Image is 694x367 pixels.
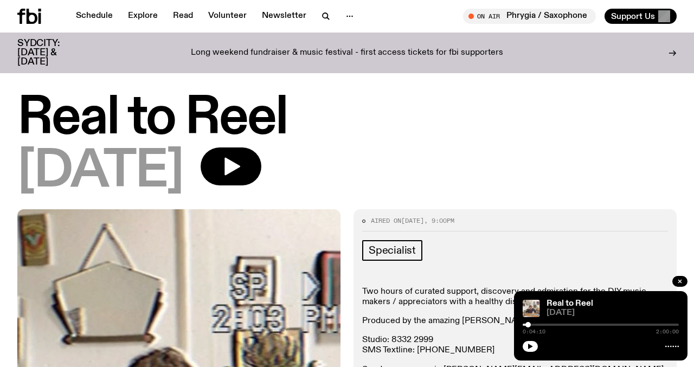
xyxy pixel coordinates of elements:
a: Newsletter [255,9,313,24]
span: [DATE] [17,147,183,196]
a: Read [166,9,200,24]
a: Volunteer [202,9,253,24]
p: Long weekend fundraiser & music festival - first access tickets for fbi supporters [191,48,503,58]
span: 2:00:00 [656,329,679,334]
a: Schedule [69,9,119,24]
span: Support Us [611,11,655,21]
span: [DATE] [401,216,424,225]
a: Specialist [362,240,422,261]
button: On AirPhrygia / Saxophone [463,9,596,24]
a: Explore [121,9,164,24]
a: Real to Reel [547,299,593,308]
h1: Real to Reel [17,94,677,143]
span: Aired on [371,216,401,225]
p: Two hours of curated support, discovery and admiration for the DIY music makers / appreciators wi... [362,287,668,307]
p: Studio: 8332 2999 SMS Textline: [PHONE_NUMBER] [362,335,668,356]
img: Jasper Craig Adams holds a vintage camera to his eye, obscuring his face. He is wearing a grey ju... [523,300,540,317]
button: Support Us [605,9,677,24]
span: 0:04:10 [523,329,545,334]
span: [DATE] [547,309,679,317]
h3: SYDCITY: [DATE] & [DATE] [17,39,87,67]
p: Produced by the amazing [PERSON_NAME] [362,316,668,326]
span: , 9:00pm [424,216,454,225]
span: Specialist [369,244,416,256]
